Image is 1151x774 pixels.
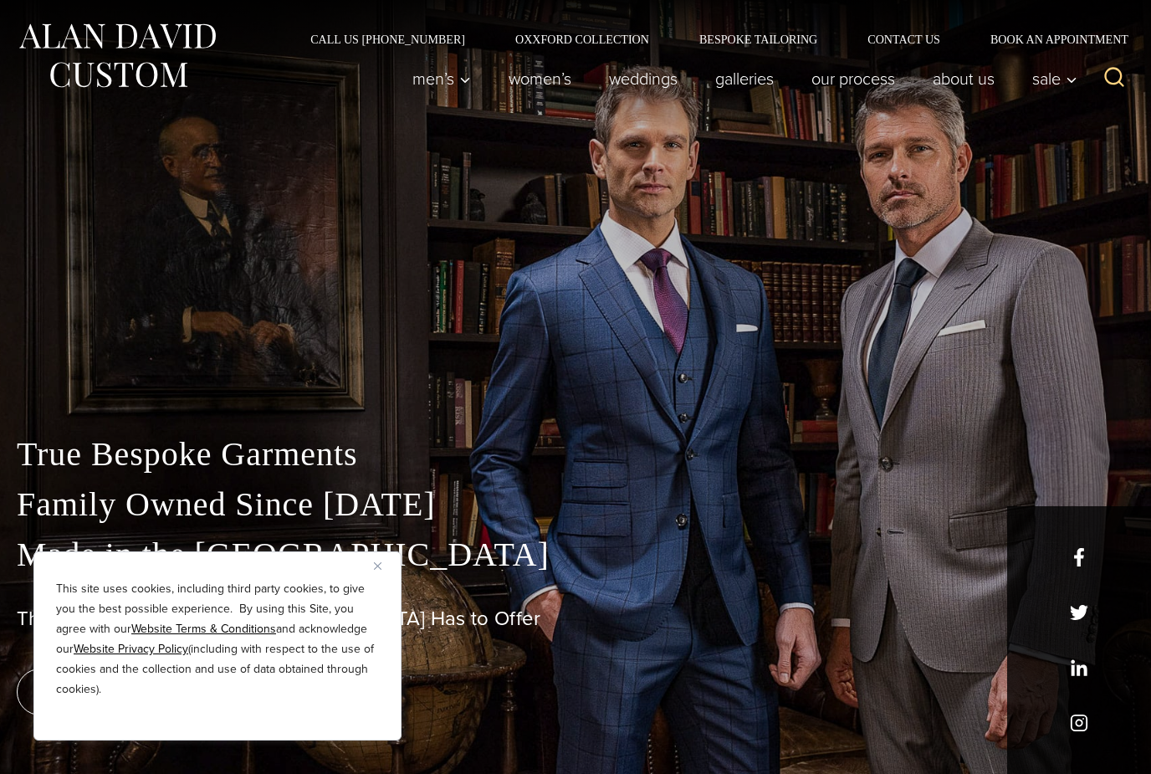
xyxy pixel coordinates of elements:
a: Call Us [PHONE_NUMBER] [285,33,490,45]
a: Galleries [697,62,793,95]
a: About Us [914,62,1014,95]
p: This site uses cookies, including third party cookies, to give you the best possible experience. ... [56,579,379,700]
a: book an appointment [17,669,251,715]
nav: Primary Navigation [394,62,1087,95]
a: Our Process [793,62,914,95]
button: Close [374,556,394,576]
img: Close [374,562,381,570]
span: Sale [1032,70,1077,87]
a: weddings [591,62,697,95]
img: Alan David Custom [17,18,217,93]
a: Website Terms & Conditions [131,620,276,638]
nav: Secondary Navigation [285,33,1134,45]
a: Oxxford Collection [490,33,674,45]
a: Bespoke Tailoring [674,33,842,45]
p: True Bespoke Garments Family Owned Since [DATE] Made in the [GEOGRAPHIC_DATA] [17,429,1134,580]
h1: The Best Custom Suits [GEOGRAPHIC_DATA] Has to Offer [17,607,1134,631]
a: Book an Appointment [965,33,1134,45]
button: View Search Form [1094,59,1134,99]
a: Website Privacy Policy [74,640,188,658]
a: Contact Us [842,33,965,45]
a: Women’s [490,62,591,95]
span: Men’s [412,70,471,87]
